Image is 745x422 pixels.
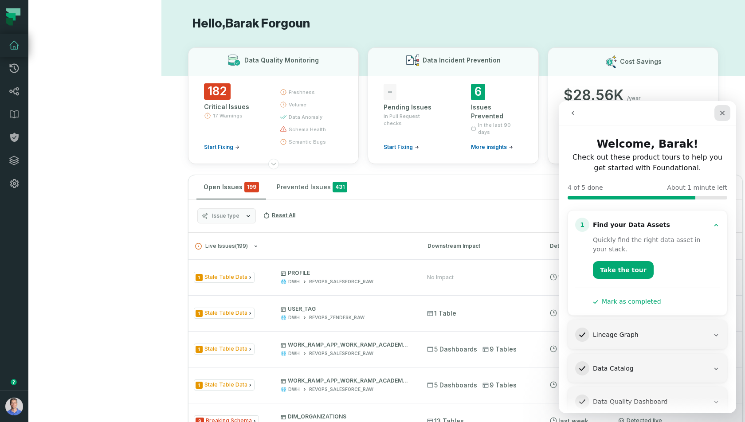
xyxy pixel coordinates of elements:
[427,242,534,250] div: Downstream Impact
[196,310,203,317] span: Severity
[550,242,603,250] div: Detected
[281,413,411,420] p: DIM_ORGANIZATIONS
[309,278,373,285] div: REVOPS_SALESFORCE_RAW
[244,56,319,65] h3: Data Quality Monitoring
[196,274,203,281] span: Severity
[627,95,641,102] span: /year
[427,274,454,281] div: No Impact
[564,86,623,104] span: $ 28.56K
[204,144,239,151] a: Start Fixing
[194,308,255,319] span: Issue Type
[427,309,456,318] span: 1 Table
[384,113,435,127] span: in Pull Request checks
[427,345,477,354] span: 5 Dashboards
[197,208,256,223] button: Issue type
[548,47,718,164] button: Cost Savings$28.56K/year8.3%Annual savings$344.02K/yearGet Cost Suggestions
[384,144,419,151] a: Start Fixing
[204,144,233,151] span: Start Fixing
[5,398,23,415] img: avatar of Barak Forgoun
[558,381,578,389] relative-time: Aug 9, 2025, 6:35 AM GMT+3
[289,126,326,133] span: schema health
[244,182,259,192] span: critical issues and errors combined
[333,182,347,192] span: 431
[309,314,365,321] div: REVOPS_ZENDESK_RAW
[288,278,300,285] div: DWH
[281,305,411,313] p: USER_TAG
[384,103,435,112] div: Pending Issues
[212,212,239,219] span: Issue type
[358,184,734,191] div: Show Muted
[368,47,538,164] button: Data Incident Prevention-Pending Issuesin Pull Request checksStart Fixing6Issues PreventedIn the ...
[270,175,354,199] button: Prevented Issues
[188,16,718,31] h1: Hello, Barak Forgoun
[195,243,412,250] button: Live Issues(199)
[471,144,513,151] a: More insights
[196,382,203,389] span: Severity
[194,344,255,355] span: Issue Type
[309,386,373,393] div: REVOPS_SALESFORCE_RAW
[558,309,578,317] relative-time: Aug 10, 2025, 6:21 AM GMT+3
[558,274,598,281] relative-time: Aug 12, 2025, 6:10 AM GMT+3
[423,56,501,65] h3: Data Incident Prevention
[384,84,396,100] span: -
[259,208,299,223] button: Reset All
[478,121,523,136] span: In the last 90 days
[288,314,300,321] div: DWH
[194,272,255,283] span: Issue Type
[288,350,300,357] div: DWH
[309,350,373,357] div: REVOPS_SALESFORCE_RAW
[289,101,306,108] span: volume
[289,113,322,121] span: data anomaly
[196,346,203,353] span: Severity
[482,345,517,354] span: 9 Tables
[288,386,300,393] div: DWH
[620,57,662,66] h3: Cost Savings
[427,381,477,390] span: 5 Dashboards
[195,243,248,250] span: Live Issues ( 199 )
[213,112,243,119] span: 17 Warnings
[194,379,255,391] span: Issue Type
[471,144,507,151] span: More insights
[384,144,413,151] span: Start Fixing
[471,103,523,121] div: Issues Prevented
[281,341,411,348] p: WORK_RAMP_APP_WORK_RAMP_ACADEMY_REGISTRATION_C
[471,84,485,100] span: 6
[281,270,411,277] p: PROFILE
[10,378,18,386] div: Tooltip anchor
[289,138,326,145] span: semantic bugs
[196,175,266,199] button: Open Issues
[281,377,411,384] p: WORK_RAMP_APP_WORK_RAMP_ACADEMY_CERTIFICATION_C
[204,102,264,111] div: Critical Issues
[482,381,517,390] span: 9 Tables
[558,345,578,353] relative-time: Aug 9, 2025, 6:35 AM GMT+3
[289,89,315,96] span: freshness
[204,83,231,100] span: 182
[559,101,736,413] iframe: Intercom live chat
[188,47,359,164] button: Data Quality Monitoring182Critical Issues17 WarningsStart Fixingfreshnessvolumedata anomalyschema...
